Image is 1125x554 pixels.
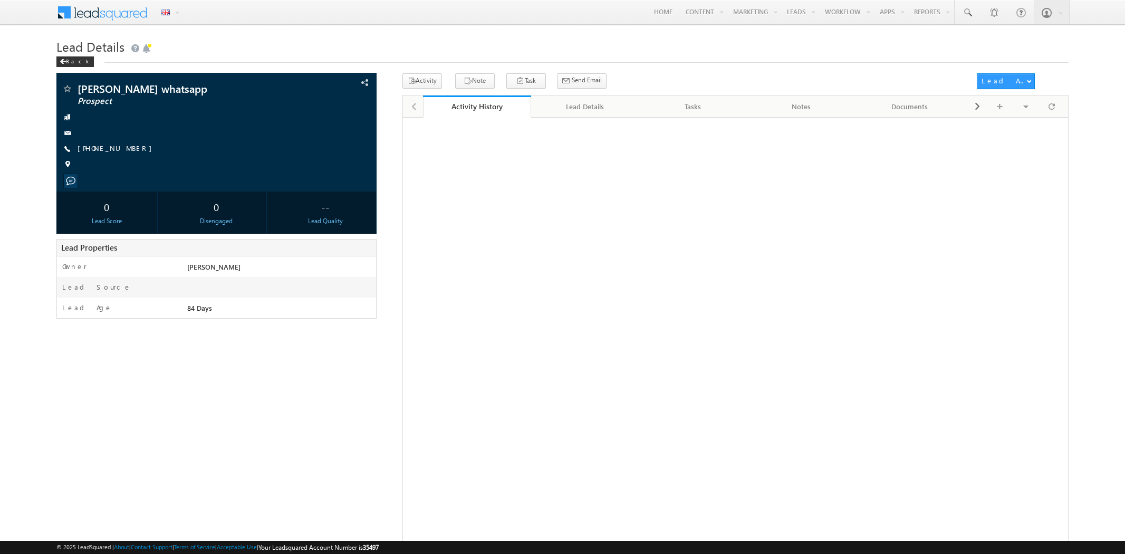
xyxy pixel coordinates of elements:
[59,197,155,216] div: 0
[59,216,155,226] div: Lead Score
[258,543,379,551] span: Your Leadsquared Account Number is
[977,73,1035,89] button: Lead Actions
[78,96,279,107] span: Prospect
[187,262,241,271] span: [PERSON_NAME]
[56,56,99,65] a: Back
[56,38,124,55] span: Lead Details
[639,95,747,118] a: Tasks
[278,216,373,226] div: Lead Quality
[78,144,157,154] span: [PHONE_NUMBER]
[431,101,523,111] div: Activity History
[363,543,379,551] span: 35497
[756,100,846,113] div: Notes
[62,282,131,292] label: Lead Source
[278,197,373,216] div: --
[168,197,264,216] div: 0
[648,100,738,113] div: Tasks
[56,56,94,67] div: Back
[61,242,117,253] span: Lead Properties
[168,216,264,226] div: Disengaged
[506,73,546,89] button: Task
[455,73,495,89] button: Note
[572,75,602,85] span: Send Email
[856,95,964,118] a: Documents
[174,543,215,550] a: Terms of Service
[217,543,257,550] a: Acceptable Use
[131,543,172,550] a: Contact Support
[62,262,87,271] label: Owner
[78,83,279,94] span: [PERSON_NAME] whatsapp
[185,303,376,318] div: 84 Days
[402,73,442,89] button: Activity
[114,543,129,550] a: About
[540,100,630,113] div: Lead Details
[56,542,379,552] span: © 2025 LeadSquared | | | | |
[531,95,639,118] a: Lead Details
[423,95,531,118] a: Activity History
[747,95,855,118] a: Notes
[557,73,607,89] button: Send Email
[864,100,955,113] div: Documents
[62,303,112,312] label: Lead Age
[982,76,1026,85] div: Lead Actions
